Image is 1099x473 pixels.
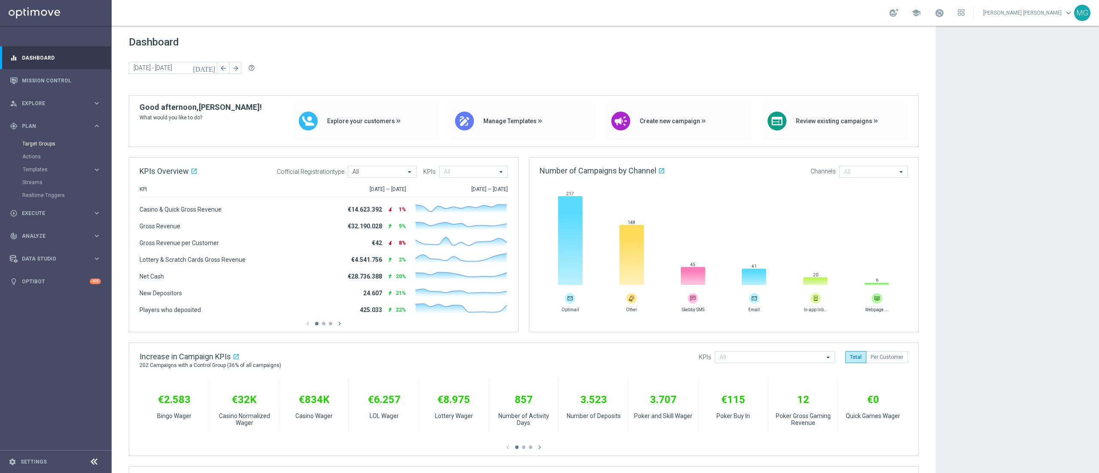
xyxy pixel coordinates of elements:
[9,210,101,217] button: play_circle_outline Execute keyboard_arrow_right
[10,232,93,240] div: Analyze
[23,167,93,172] div: Templates
[9,100,101,107] button: person_search Explore keyboard_arrow_right
[93,99,101,107] i: keyboard_arrow_right
[93,255,101,263] i: keyboard_arrow_right
[10,209,18,217] i: play_circle_outline
[10,232,18,240] i: track_changes
[9,77,101,84] button: Mission Control
[22,166,101,173] button: Templates keyboard_arrow_right
[10,255,93,263] div: Data Studio
[22,46,101,69] a: Dashboard
[22,124,93,129] span: Plan
[22,256,93,261] span: Data Studio
[93,209,101,217] i: keyboard_arrow_right
[10,69,101,92] div: Mission Control
[22,150,111,163] div: Actions
[90,279,101,284] div: +10
[22,189,111,202] div: Realtime Triggers
[22,137,111,150] div: Target Groups
[10,270,101,293] div: Optibot
[22,163,111,176] div: Templates
[911,8,921,18] span: school
[10,100,18,107] i: person_search
[10,46,101,69] div: Dashboard
[22,192,89,199] a: Realtime Triggers
[10,278,18,285] i: lightbulb
[22,153,89,160] a: Actions
[22,140,89,147] a: Target Groups
[93,122,101,130] i: keyboard_arrow_right
[10,122,93,130] div: Plan
[23,167,84,172] span: Templates
[22,211,93,216] span: Execute
[982,6,1074,19] a: [PERSON_NAME] [PERSON_NAME]keyboard_arrow_down
[9,233,101,240] button: track_changes Analyze keyboard_arrow_right
[1064,8,1073,18] span: keyboard_arrow_down
[22,270,90,293] a: Optibot
[9,255,101,262] button: Data Studio keyboard_arrow_right
[1074,5,1090,21] div: MG
[9,278,101,285] button: lightbulb Optibot +10
[21,459,47,464] a: Settings
[22,69,101,92] a: Mission Control
[22,101,93,106] span: Explore
[10,100,93,107] div: Explore
[93,232,101,240] i: keyboard_arrow_right
[10,54,18,62] i: equalizer
[93,166,101,174] i: keyboard_arrow_right
[9,55,101,61] button: equalizer Dashboard
[10,209,93,217] div: Execute
[22,179,89,186] a: Streams
[9,458,16,466] i: settings
[9,123,101,130] button: gps_fixed Plan keyboard_arrow_right
[22,233,93,239] span: Analyze
[22,176,111,189] div: Streams
[10,122,18,130] i: gps_fixed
